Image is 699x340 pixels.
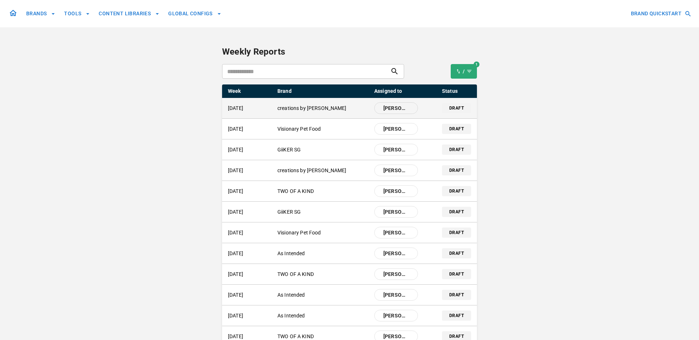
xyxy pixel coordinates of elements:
a: [DATE]As Intended[PERSON_NAME]draft [222,305,477,326]
p: draft [449,188,464,194]
p: [DATE] [228,229,272,237]
p: As Intended [277,250,368,257]
p: [DATE] [228,208,272,216]
button: CONTENT LIBRARIES [96,7,162,20]
p: draft [449,292,464,298]
p: [DATE] [228,250,272,257]
p: Brand [277,87,368,95]
p: TWO OF A KIND [277,187,368,195]
a: [DATE]creations by [PERSON_NAME][PERSON_NAME]draft [222,98,477,118]
span: [PERSON_NAME] [379,104,413,112]
p: draft [449,126,464,132]
p: draft [449,271,464,277]
span: [PERSON_NAME] [379,312,413,319]
span: [PERSON_NAME] [379,250,413,257]
p: [DATE] [228,312,272,320]
span: [PERSON_NAME] [379,187,413,195]
div: 1 [474,62,479,67]
a: [DATE]GiiKER SG[PERSON_NAME]draft [222,139,477,160]
p: TWO OF A KIND [277,270,368,278]
p: draft [449,209,464,215]
a: [DATE]creations by [PERSON_NAME][PERSON_NAME]draft [222,160,477,181]
p: Assigned to [374,87,418,95]
p: draft [449,312,464,319]
p: [DATE] [228,167,272,174]
p: creations by [PERSON_NAME] [277,167,368,174]
span: [PERSON_NAME] [379,125,413,133]
p: Visionary Pet Food [277,125,368,133]
p: creations by [PERSON_NAME] [277,104,368,112]
p: draft [449,105,464,111]
button: BRAND QUICKSTART [628,7,693,20]
span: [PERSON_NAME] [379,229,413,236]
button: 1 [451,64,477,79]
span: [PERSON_NAME] [379,146,413,153]
a: [DATE]TWO OF A KIND[PERSON_NAME]draft [222,264,477,284]
span: [PERSON_NAME] [379,333,413,340]
p: draft [449,333,464,340]
a: [DATE]Visionary Pet Food[PERSON_NAME]draft [222,119,477,139]
p: As Intended [277,291,368,299]
p: [DATE] [228,291,272,299]
p: [DATE] [228,104,272,112]
p: draft [449,250,464,257]
p: draft [449,229,464,236]
span: [PERSON_NAME] [379,291,413,299]
a: [DATE]As Intended[PERSON_NAME]draft [222,285,477,305]
p: draft [449,167,464,174]
button: TOOLS [61,7,93,20]
span: [PERSON_NAME] [379,167,413,174]
p: Week [228,88,272,94]
a: [DATE]Visionary Pet Food[PERSON_NAME]draft [222,222,477,243]
button: BRANDS [23,7,58,20]
a: [DATE]As Intended[PERSON_NAME]draft [222,243,477,264]
p: Weekly Reports [222,45,477,58]
a: [DATE]GiiKER SG[PERSON_NAME]draft [222,202,477,222]
p: [DATE] [228,146,272,154]
p: [DATE] [228,270,272,278]
p: GiiKER SG [277,146,368,154]
p: Visionary Pet Food [277,229,368,237]
button: GLOBAL CONFIGS [165,7,224,20]
p: As Intended [277,312,368,320]
span: [PERSON_NAME] [379,208,413,216]
a: [DATE]TWO OF A KIND[PERSON_NAME]draft [222,181,477,201]
span: [PERSON_NAME] [379,270,413,278]
p: draft [449,146,464,153]
p: Status [442,87,471,95]
p: [DATE] [228,187,272,195]
p: GiiKER SG [277,208,368,216]
p: [DATE] [228,125,272,133]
